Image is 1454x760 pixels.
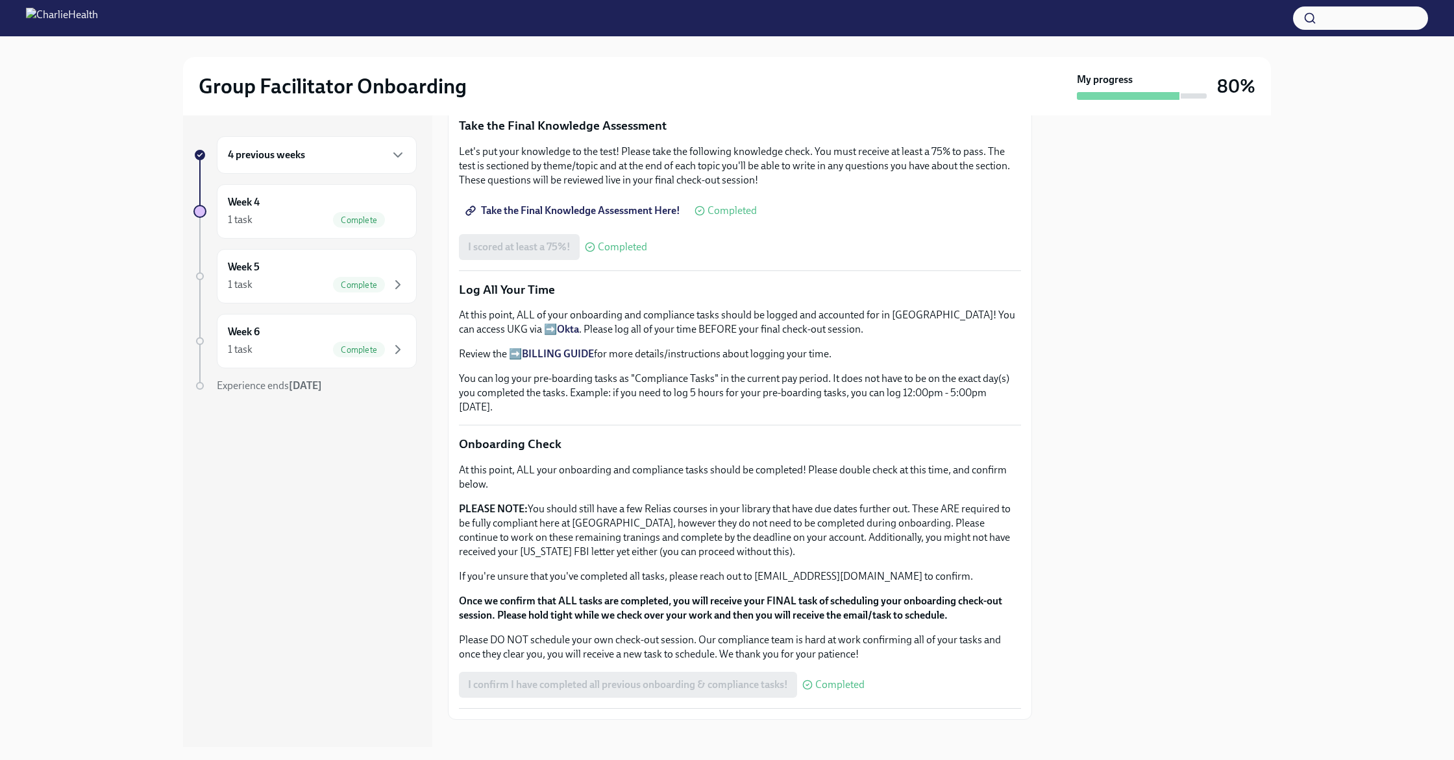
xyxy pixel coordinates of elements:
[193,249,417,303] a: Week 51 taskComplete
[228,342,253,357] div: 1 task
[199,73,467,99] h2: Group Facilitator Onboarding
[333,280,385,290] span: Complete
[228,213,253,227] div: 1 task
[459,308,1021,337] p: At this point, ALL of your onboarding and compliance tasks should be logged and accounted for in ...
[1077,73,1133,87] strong: My progress
[217,379,322,392] span: Experience ends
[708,206,757,216] span: Completed
[193,184,417,239] a: Week 41 taskComplete
[193,314,417,368] a: Week 61 taskComplete
[459,347,1021,361] p: Review the ➡️ for more details/instructions about logging your time.
[459,502,1021,559] p: You should still have a few Relias courses in your library that have due dates further out. These...
[459,372,1021,414] p: You can log your pre-boarding tasks as "Compliance Tasks" in the current pay period. It does not ...
[459,633,1021,661] p: Please DO NOT schedule your own check-out session. Our compliance team is hard at work confirming...
[26,8,98,29] img: CharlieHealth
[217,136,417,174] div: 4 previous weeks
[459,117,1021,134] p: Take the Final Knowledge Assessment
[459,198,689,224] a: Take the Final Knowledge Assessment Here!
[459,569,1021,584] p: If you're unsure that you've completed all tasks, please reach out to [EMAIL_ADDRESS][DOMAIN_NAME...
[459,595,1002,621] strong: Once we confirm that ALL tasks are completed, you will receive your FINAL task of scheduling your...
[815,680,865,690] span: Completed
[459,503,528,515] strong: PLEASE NOTE:
[522,348,594,360] a: BILLING GUIDE
[459,145,1021,187] p: Let's put your knowledge to the test! Please take the following knowledge check. You must receive...
[228,195,260,209] h6: Week 4
[459,436,1021,453] p: Onboarding Check
[459,463,1021,492] p: At this point, ALL your onboarding and compliance tasks should be completed! Please double check ...
[228,148,305,162] h6: 4 previous weeks
[598,242,647,252] span: Completed
[333,345,385,355] span: Complete
[1217,75,1255,98] h3: 80%
[333,215,385,225] span: Complete
[459,281,1021,298] p: Log All Your Time
[228,260,260,274] h6: Week 5
[228,325,260,339] h6: Week 6
[228,278,253,292] div: 1 task
[289,379,322,392] strong: [DATE]
[468,204,680,217] span: Take the Final Knowledge Assessment Here!
[557,323,579,335] a: Okta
